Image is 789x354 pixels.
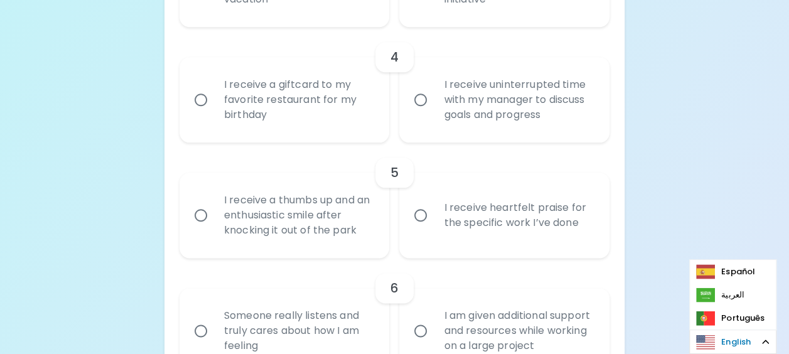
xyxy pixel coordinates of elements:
[690,330,776,353] a: English
[689,330,776,354] div: Language
[689,259,776,330] ul: Language list
[214,62,383,137] div: I receive a giftcard to my favorite restaurant for my birthday
[690,306,774,330] a: Português
[390,47,399,67] h6: 4
[390,163,399,183] h6: 5
[390,278,399,298] h6: 6
[180,27,609,142] div: choice-group-check
[180,142,609,258] div: choice-group-check
[690,260,765,283] a: Español
[434,62,603,137] div: I receive uninterrupted time with my manager to discuss goals and progress
[434,185,603,245] div: I receive heartfelt praise for the specific work I’ve done
[214,178,383,253] div: I receive a thumbs up and an enthusiastic smile after knocking it out of the park
[690,283,754,306] a: العربية‏
[689,330,776,354] aside: Language selected: English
